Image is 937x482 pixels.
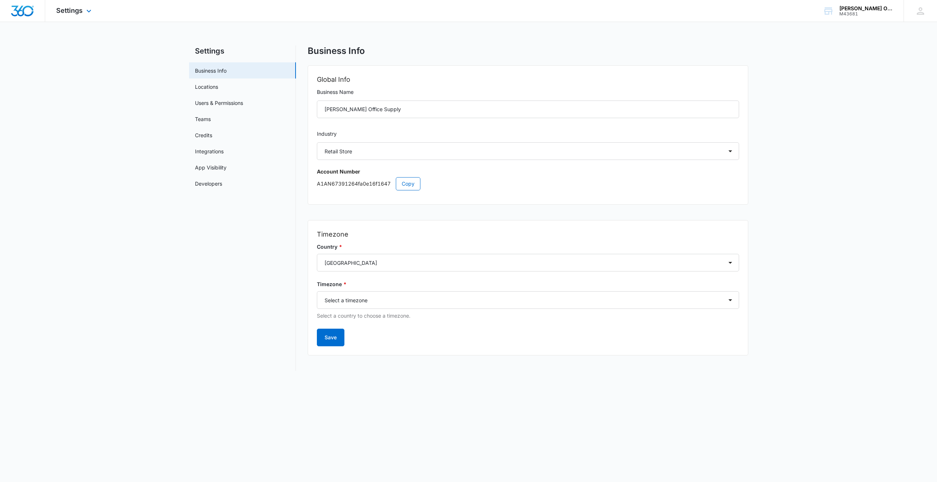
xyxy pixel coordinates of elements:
[195,131,212,139] a: Credits
[195,83,218,91] a: Locations
[317,312,739,320] p: Select a country to choose a timezone.
[56,7,83,14] span: Settings
[839,11,893,17] div: account id
[317,243,739,251] label: Country
[195,164,227,171] a: App Visibility
[308,45,365,56] h1: Business Info
[317,74,739,85] h2: Global Info
[195,115,211,123] a: Teams
[317,329,344,346] button: Save
[317,177,739,190] p: A1AN67391264fa0e16f1647
[402,180,415,188] span: Copy
[317,229,739,240] h2: Timezone
[396,177,420,190] button: Copy
[317,130,739,138] label: Industry
[195,99,243,107] a: Users & Permissions
[195,180,222,187] a: Developers
[189,45,296,56] h2: Settings
[317,88,739,96] label: Business Name
[317,280,739,288] label: Timezone
[195,67,227,74] a: Business Info
[839,6,893,11] div: account name
[195,147,224,155] a: Integrations
[317,168,360,175] strong: Account Number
